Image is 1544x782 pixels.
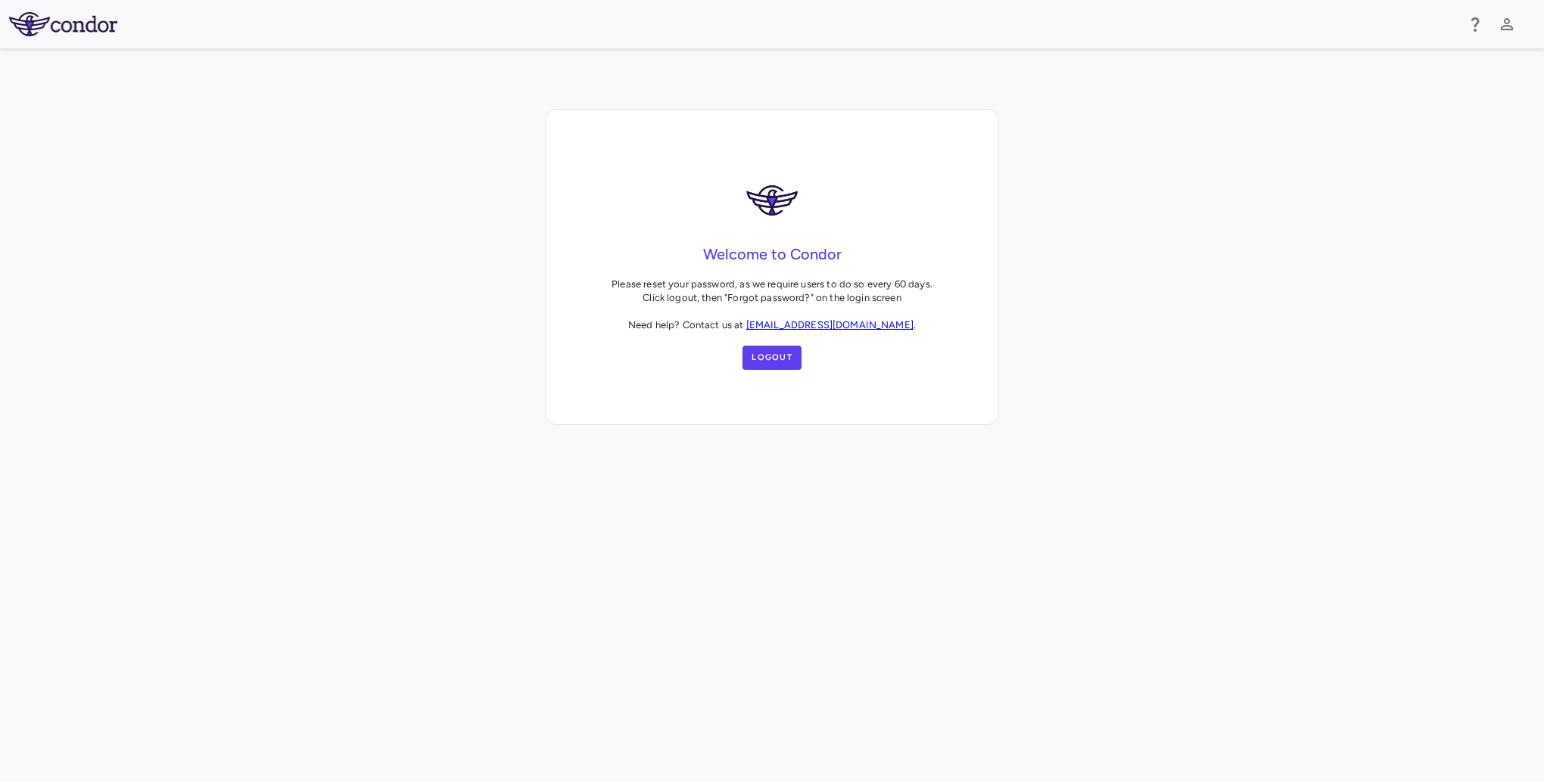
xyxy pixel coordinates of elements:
a: [EMAIL_ADDRESS][DOMAIN_NAME] [746,319,914,330]
p: Please reset your password, as we require users to do so every 60 days. Click logout, then "Forgo... [612,278,932,332]
img: logo-DRQAiqc6.png [742,170,802,231]
img: logo-full-SnFGN8VE.png [9,12,117,36]
button: Logout [742,346,802,370]
h4: Welcome to Condor [703,243,842,265]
